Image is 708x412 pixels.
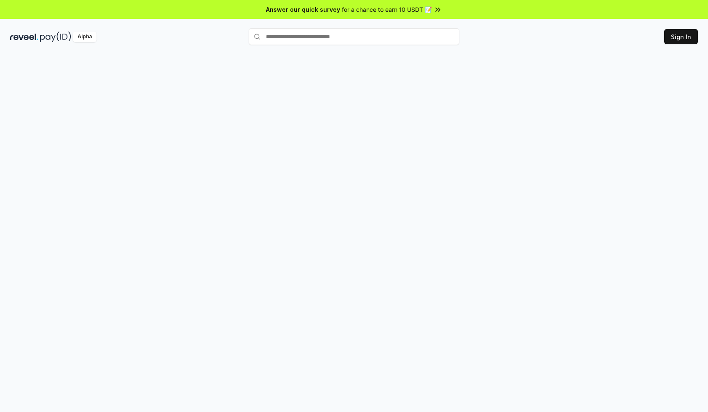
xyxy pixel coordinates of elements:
[664,29,698,44] button: Sign In
[10,32,38,42] img: reveel_dark
[73,32,97,42] div: Alpha
[342,5,432,14] span: for a chance to earn 10 USDT 📝
[40,32,71,42] img: pay_id
[266,5,340,14] span: Answer our quick survey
